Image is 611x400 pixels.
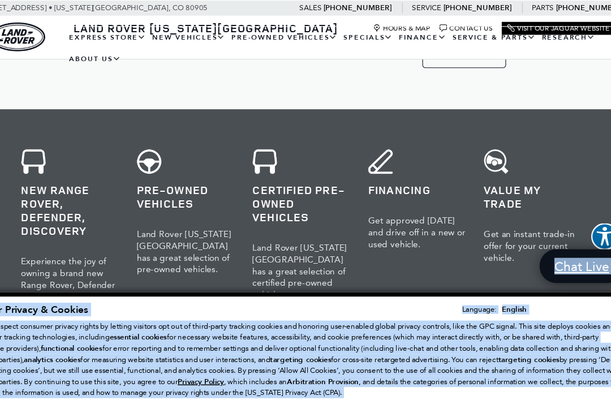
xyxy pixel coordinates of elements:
[51,325,103,334] strong: analytics cookies
[359,128,465,286] a: Financing Get approved [DATE] and drive off in a new or used vehicle.
[430,375,600,392] button: Allow all cookies
[442,24,524,44] a: Service & Parts
[326,2,389,11] a: [PHONE_NUMBER]
[367,198,457,229] span: Get approved [DATE] and drive off in a new or used vehicle.
[342,24,393,44] a: Specials
[89,24,166,44] a: EXPRESS STORE
[495,22,589,29] a: Visit Our Jaguar Website
[573,205,597,232] aside: Accessibility Help Desk
[540,2,603,11] a: [PHONE_NUMBER]
[474,137,496,160] img: Value Trade
[304,3,324,11] span: Sales
[252,128,359,286] a: Certified Pre-Owned Vehicles Land Rover [US_STATE][GEOGRAPHIC_DATA] has a great selection of cert...
[474,210,557,242] span: Get an instant trade-in offer for your current vehicle.
[89,24,594,64] nav: Main Navigation
[277,325,333,334] strong: targeting cookies
[192,346,235,355] u: Privacy Policy
[48,168,137,218] h3: New Range Rover, Defender, Discovery
[19,20,70,47] a: land-rover
[474,168,563,193] h3: Value My Trade
[8,381,79,388] div: Powered by
[407,3,434,11] span: Service
[367,137,390,160] img: cta-icon-financing
[11,278,110,290] span: Your Privacy & Cookies
[48,137,71,160] img: cta-icon-newvehicles
[533,236,595,252] span: Chat Live
[154,210,241,252] span: Land Rover [US_STATE][GEOGRAPHIC_DATA] has a great selection of pre-owned vehicles.
[239,24,342,44] a: Pre-Owned Vehicles
[488,278,600,290] select: Language Select
[433,22,481,29] a: Contact Us
[89,19,346,32] a: Land Rover [US_STATE][GEOGRAPHIC_DATA]
[19,20,70,47] img: Land Rover
[48,235,135,277] span: Experience the joy of owning a brand new Range Rover, Defender or Discovery [DATE]!
[436,2,499,11] a: [PHONE_NUMBER]
[8,3,220,11] a: [STREET_ADDRESS] • [US_STATE][GEOGRAPHIC_DATA], CO 80905
[261,168,350,205] h3: Certified Pre-Owned Vehicles
[573,205,597,230] button: Explore your accessibility options
[146,128,252,286] a: Pre-Owned Vehicles Land Rover [US_STATE][GEOGRAPHIC_DATA] has a great selection of pre-owned vehi...
[518,3,538,11] span: Parts
[154,137,177,160] img: cta-icon-usedvehicles
[465,128,571,286] a: Value My Trade Get an instant trade-in offer for your current vehicle.
[89,44,143,64] a: About Us
[393,24,442,44] a: Finance
[454,281,485,287] div: Language:
[130,305,182,314] strong: essential cookies
[252,374,421,392] button: Deny targeting cookies
[525,229,603,260] a: Chat Live
[292,346,359,355] strong: Arbitration Provision
[66,315,123,324] strong: functional cookies
[40,128,146,286] a: New Range Rover, Defender, Discovery Experience the joy of owning a brand new Range Rover, Defend...
[166,24,239,44] a: New Vehicles
[372,22,424,29] a: Hours & Map
[154,168,244,193] h3: Pre-Owned Vehicles
[367,168,457,180] h3: Financing
[46,381,79,388] a: ComplyAuto
[11,294,600,365] p: We respect consumer privacy rights by letting visitors opt out of third-party tracking cookies an...
[96,19,339,32] span: Land Rover [US_STATE][GEOGRAPHIC_DATA]
[524,24,579,44] a: Research
[261,223,347,276] span: Land Rover [US_STATE][GEOGRAPHIC_DATA] has a great selection of certified pre-owned vehicles.
[487,325,543,334] strong: targeting cookies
